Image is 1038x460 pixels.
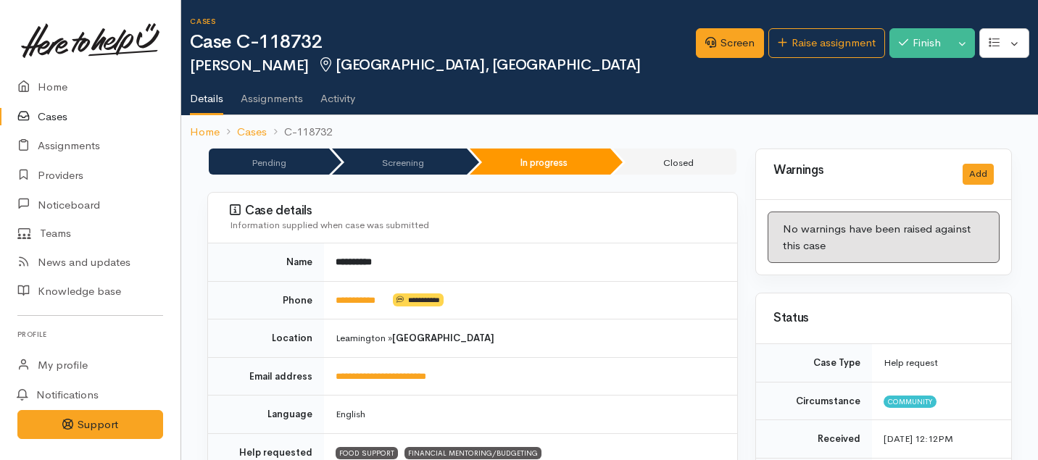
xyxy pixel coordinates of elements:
div: Information supplied when case was submitted [230,218,720,233]
a: Raise assignment [768,28,885,58]
span: Community [884,396,937,407]
h3: Warnings [773,164,945,177]
button: Support [17,410,163,440]
span: Leamington » [336,332,494,344]
a: Activity [320,73,355,114]
td: Circumstance [756,382,872,420]
a: Screen [696,28,764,58]
h3: Status [773,311,994,325]
a: Details [190,73,223,115]
td: Received [756,420,872,459]
b: [GEOGRAPHIC_DATA] [392,332,494,344]
span: FINANCIAL MENTORING/BUDGETING [404,447,541,459]
td: Location [208,319,324,358]
button: Add [963,164,994,185]
li: Closed [613,149,736,175]
td: English [324,396,737,434]
td: Case Type [756,344,872,382]
td: Language [208,396,324,434]
nav: breadcrumb [181,115,1038,149]
td: Help request [872,344,1011,382]
span: [GEOGRAPHIC_DATA], [GEOGRAPHIC_DATA] [317,56,641,74]
td: Name [208,243,324,281]
li: In progress [470,149,610,175]
li: Pending [209,149,329,175]
h6: Cases [190,17,696,25]
h6: Profile [17,325,163,344]
li: Screening [332,149,467,175]
a: Assignments [241,73,303,114]
time: [DATE] 12:12PM [884,432,953,445]
h1: Case C-118732 [190,32,696,53]
span: FOOD SUPPORT [336,447,398,459]
h2: [PERSON_NAME] [190,57,696,74]
td: Email address [208,357,324,396]
div: No warnings have been raised against this case [768,212,1000,263]
button: Finish [889,28,950,58]
h3: Case details [230,204,720,218]
li: C-118732 [267,124,332,141]
a: Home [190,124,220,141]
td: Phone [208,281,324,319]
a: Cases [237,124,267,141]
